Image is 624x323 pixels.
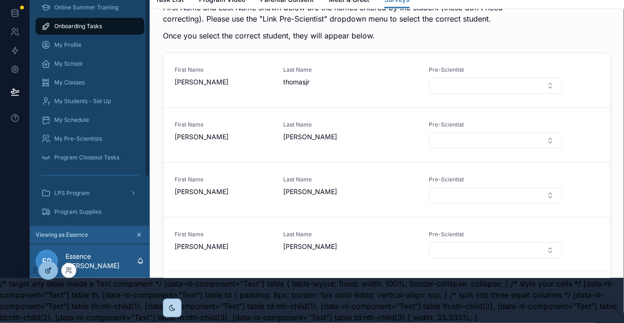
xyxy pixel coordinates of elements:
[36,18,144,35] a: Onboarding Tasks
[284,242,418,251] span: [PERSON_NAME]
[36,55,144,72] a: My School
[429,176,563,183] span: Pre-Scientist
[175,121,272,128] span: First Name
[163,30,541,41] p: Once you select the correct student, they will appear below.
[54,116,89,124] span: My Schedule
[163,2,541,24] p: First Name and Last Name shown below are the names entered by the student (these don't need corre...
[54,154,119,161] span: Program Closeout Tasks
[36,74,144,91] a: My Classes
[54,41,81,49] span: My Profile
[54,208,102,216] span: Program Supplies
[284,121,418,128] span: Last Name
[175,242,272,251] span: [PERSON_NAME]
[36,231,88,239] span: Viewing as Essence
[54,60,82,68] span: My School
[54,23,102,30] span: Onboarding Tasks
[573,276,599,291] button: Next
[36,37,144,53] a: My Profile
[54,135,102,143] span: My Pre-Scientists
[284,187,418,196] span: [PERSON_NAME]
[175,66,272,74] span: First Name
[54,98,111,105] span: My Students - Set Up
[429,242,562,258] button: Select Button
[36,93,144,110] a: My Students - Set Up
[429,66,563,74] span: Pre-Scientist
[175,132,272,142] span: [PERSON_NAME]
[175,176,272,183] span: First Name
[284,77,418,87] span: thomasjr
[284,132,418,142] span: [PERSON_NAME]
[429,121,563,128] span: Pre-Scientist
[66,252,137,270] p: Essence [PERSON_NAME]
[36,203,144,220] a: Program Supplies
[429,231,563,238] span: Pre-Scientist
[36,112,144,128] a: My Schedule
[175,187,272,196] span: [PERSON_NAME]
[429,78,562,94] button: Select Button
[175,231,272,238] span: First Name
[175,77,272,87] span: [PERSON_NAME]
[54,189,90,197] span: LPS Program
[36,149,144,166] a: Program Closeout Tasks
[36,130,144,147] a: My Pre-Scientists
[284,176,418,183] span: Last Name
[429,133,562,149] button: Select Button
[36,185,144,202] a: LPS Program
[284,66,418,74] span: Last Name
[429,188,562,203] button: Select Button
[42,255,51,267] span: EP
[284,231,418,238] span: Last Name
[54,79,85,86] span: My Classes
[54,4,118,11] span: Online Summer Training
